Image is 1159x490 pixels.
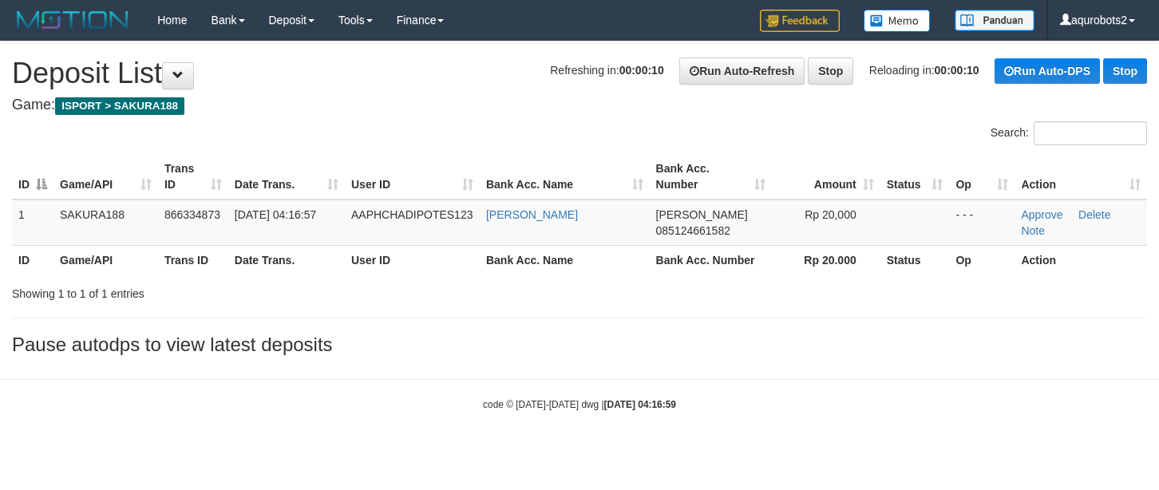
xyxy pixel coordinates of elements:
small: code © [DATE]-[DATE] dwg | [483,399,676,410]
th: User ID: activate to sort column ascending [345,154,480,200]
div: Showing 1 to 1 of 1 entries [12,279,471,302]
img: MOTION_logo.png [12,8,133,32]
th: User ID [345,245,480,275]
th: Status: activate to sort column ascending [880,154,950,200]
th: Rp 20.000 [772,245,880,275]
a: Run Auto-DPS [995,58,1100,84]
a: Stop [808,57,853,85]
td: 1 [12,200,53,246]
a: Note [1021,224,1045,237]
h1: Deposit List [12,57,1147,89]
th: Trans ID [158,245,228,275]
strong: 00:00:10 [619,64,664,77]
span: Copy 085124661582 to clipboard [656,224,730,237]
label: Search: [991,121,1147,145]
th: Op: activate to sort column ascending [949,154,1015,200]
span: 866334873 [164,208,220,221]
a: Delete [1078,208,1110,221]
th: Status [880,245,950,275]
a: Run Auto-Refresh [679,57,805,85]
a: Stop [1103,58,1147,84]
th: Amount: activate to sort column ascending [772,154,880,200]
img: Feedback.jpg [760,10,840,32]
span: [DATE] 04:16:57 [235,208,316,221]
span: AAPHCHADIPOTES123 [351,208,473,221]
th: Bank Acc. Number [650,245,772,275]
th: Action: activate to sort column ascending [1015,154,1147,200]
h3: Pause autodps to view latest deposits [12,334,1147,355]
strong: 00:00:10 [935,64,979,77]
a: [PERSON_NAME] [486,208,578,221]
th: Action [1015,245,1147,275]
a: Approve [1021,208,1062,221]
th: ID [12,245,53,275]
h4: Game: [12,97,1147,113]
span: ISPORT > SAKURA188 [55,97,184,115]
span: Refreshing in: [550,64,663,77]
th: Game/API: activate to sort column ascending [53,154,158,200]
img: Button%20Memo.svg [864,10,931,32]
td: SAKURA188 [53,200,158,246]
td: - - - [949,200,1015,246]
span: Rp 20,000 [805,208,856,221]
th: Game/API [53,245,158,275]
input: Search: [1034,121,1147,145]
span: [PERSON_NAME] [656,208,748,221]
img: panduan.png [955,10,1034,31]
th: ID: activate to sort column descending [12,154,53,200]
th: Bank Acc. Name: activate to sort column ascending [480,154,650,200]
th: Date Trans.: activate to sort column ascending [228,154,345,200]
th: Bank Acc. Number: activate to sort column ascending [650,154,772,200]
th: Bank Acc. Name [480,245,650,275]
th: Date Trans. [228,245,345,275]
th: Trans ID: activate to sort column ascending [158,154,228,200]
span: Reloading in: [869,64,979,77]
th: Op [949,245,1015,275]
strong: [DATE] 04:16:59 [604,399,676,410]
